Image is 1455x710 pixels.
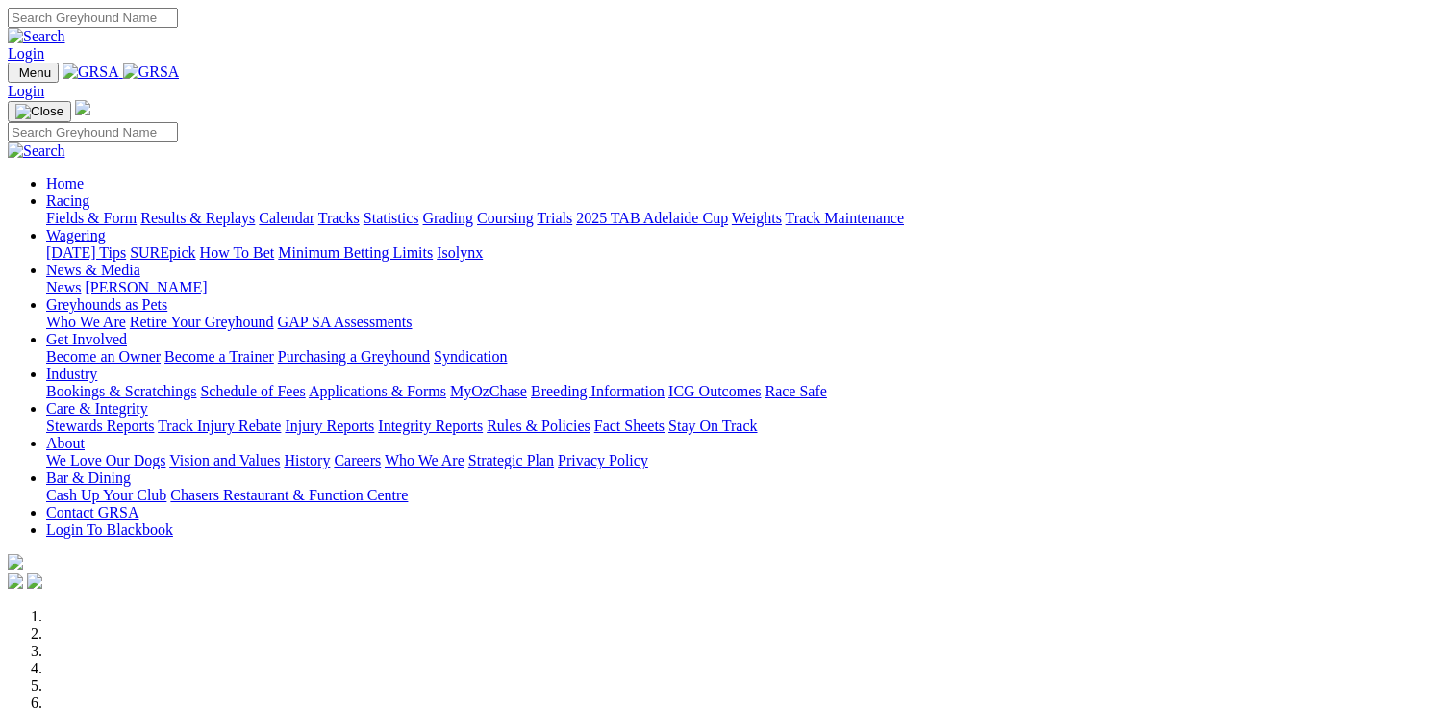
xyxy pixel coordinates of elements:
[786,210,904,226] a: Track Maintenance
[46,210,1447,227] div: Racing
[8,83,44,99] a: Login
[46,244,126,261] a: [DATE] Tips
[27,573,42,589] img: twitter.svg
[46,262,140,278] a: News & Media
[334,452,381,469] a: Careers
[46,314,1447,331] div: Greyhounds as Pets
[46,504,138,520] a: Contact GRSA
[46,279,81,295] a: News
[668,383,761,399] a: ICG Outcomes
[46,452,165,469] a: We Love Our Dogs
[46,400,148,417] a: Care & Integrity
[46,435,85,451] a: About
[46,487,1447,504] div: Bar & Dining
[477,210,534,226] a: Coursing
[164,348,274,365] a: Become a Trainer
[130,314,274,330] a: Retire Your Greyhound
[63,63,119,81] img: GRSA
[46,279,1447,296] div: News & Media
[46,331,127,347] a: Get Involved
[576,210,728,226] a: 2025 TAB Adelaide Cup
[309,383,446,399] a: Applications & Forms
[46,487,166,503] a: Cash Up Your Club
[8,101,71,122] button: Toggle navigation
[46,314,126,330] a: Who We Are
[364,210,419,226] a: Statistics
[158,418,281,434] a: Track Injury Rebate
[46,383,196,399] a: Bookings & Scratchings
[8,45,44,62] a: Login
[8,122,178,142] input: Search
[46,418,1447,435] div: Care & Integrity
[278,348,430,365] a: Purchasing a Greyhound
[437,244,483,261] a: Isolynx
[537,210,572,226] a: Trials
[46,383,1447,400] div: Industry
[46,175,84,191] a: Home
[46,227,106,243] a: Wagering
[594,418,665,434] a: Fact Sheets
[8,573,23,589] img: facebook.svg
[170,487,408,503] a: Chasers Restaurant & Function Centre
[259,210,314,226] a: Calendar
[19,65,51,80] span: Menu
[385,452,464,469] a: Who We Are
[75,100,90,115] img: logo-grsa-white.png
[8,554,23,570] img: logo-grsa-white.png
[46,244,1447,262] div: Wagering
[284,452,330,469] a: History
[558,452,648,469] a: Privacy Policy
[46,192,89,209] a: Racing
[123,63,180,81] img: GRSA
[15,104,63,119] img: Close
[8,28,65,45] img: Search
[8,63,59,83] button: Toggle navigation
[531,383,665,399] a: Breeding Information
[468,452,554,469] a: Strategic Plan
[434,348,507,365] a: Syndication
[200,244,275,261] a: How To Bet
[487,418,590,434] a: Rules & Policies
[8,142,65,160] img: Search
[200,383,305,399] a: Schedule of Fees
[130,244,195,261] a: SUREpick
[668,418,757,434] a: Stay On Track
[278,244,433,261] a: Minimum Betting Limits
[46,366,97,382] a: Industry
[278,314,413,330] a: GAP SA Assessments
[46,296,167,313] a: Greyhounds as Pets
[423,210,473,226] a: Grading
[46,348,161,365] a: Become an Owner
[318,210,360,226] a: Tracks
[46,418,154,434] a: Stewards Reports
[169,452,280,469] a: Vision and Values
[450,383,527,399] a: MyOzChase
[732,210,782,226] a: Weights
[46,469,131,486] a: Bar & Dining
[8,8,178,28] input: Search
[140,210,255,226] a: Results & Replays
[378,418,483,434] a: Integrity Reports
[285,418,374,434] a: Injury Reports
[46,348,1447,366] div: Get Involved
[765,383,826,399] a: Race Safe
[46,210,137,226] a: Fields & Form
[46,452,1447,469] div: About
[85,279,207,295] a: [PERSON_NAME]
[46,521,173,538] a: Login To Blackbook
